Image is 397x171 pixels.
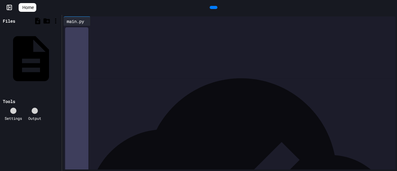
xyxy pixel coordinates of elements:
[371,146,391,165] iframe: chat widget
[3,18,15,24] div: Files
[28,115,41,121] div: Output
[5,115,22,121] div: Settings
[346,119,391,146] iframe: chat widget
[3,98,15,105] div: Tools
[22,4,34,11] span: Home
[64,18,87,25] div: main.py
[19,3,36,12] a: Home
[64,16,91,26] div: main.py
